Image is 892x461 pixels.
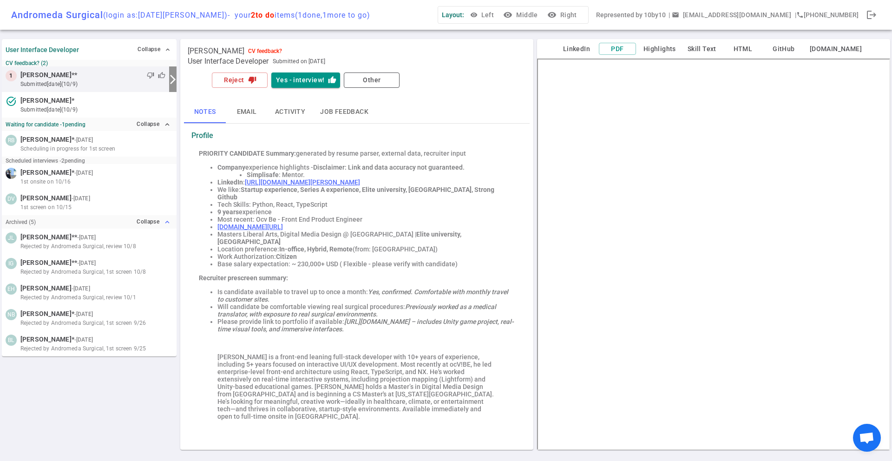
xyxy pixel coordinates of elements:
button: GitHub [765,43,802,55]
li: Tech Skills: Python, React, TypeScript [217,201,515,208]
button: [DOMAIN_NAME] [806,43,866,55]
span: [PERSON_NAME] [20,232,72,242]
em: Previously worked as a medical translator, with exposure to real surgical environments. [217,303,498,318]
button: visibilityMiddle [501,7,541,24]
a: [DOMAIN_NAME][URL] [217,223,283,230]
div: NB [6,309,17,320]
em: Yes, confirmed. Comfortable with monthly travel to customer sites. [217,288,510,303]
li: Is candidate available to travel up to once a month: [217,288,515,303]
strong: 9 years [217,208,239,216]
span: Disclaimer: Link and data accuracy not guaranteed. [313,164,465,171]
li: Base salary expectation: ~ 230,000+ USD ( Flexible - please verify with candidate) [217,260,515,268]
div: EH [6,283,17,295]
small: - [DATE] [74,136,93,144]
i: thumb_down [248,76,256,84]
span: Layout: [442,11,464,19]
strong: Waiting for candidate - 1 pending [6,121,85,128]
span: [PERSON_NAME] [20,193,72,203]
blockquote: [PERSON_NAME] is a front-end leaning full-stack developer with 10+ years of experience, including... [217,353,496,420]
strong: Simplisafe [247,171,279,178]
span: [PERSON_NAME] [20,335,72,344]
div: Represented by 10by10 | | [PHONE_NUMBER] [596,7,859,24]
div: Logout [862,6,881,24]
small: - [DATE] [74,169,93,177]
button: Collapseexpand_less [134,215,173,229]
strong: Citizen [276,253,297,260]
div: 1 [6,70,17,81]
div: IG [6,258,17,269]
small: submitted [DATE] (10/9) [20,105,173,114]
div: DV [6,193,17,204]
strong: Recruiter prescreen summary: [199,274,288,282]
span: Rejected by Andromeda Surgical, review 10/8 [20,242,136,250]
div: JL [6,232,17,244]
i: expand_less [163,218,171,226]
div: Open chat [853,424,881,452]
span: logout [866,9,877,20]
span: Rejected by Andromeda Surgical, 1st screen 9/25 [20,344,146,353]
li: Will candidate be comfortable viewing real surgical procedures: [217,303,515,318]
li: We like: [217,186,515,201]
button: Email [226,101,268,123]
small: Archived ( 5 ) [6,219,36,225]
i: phone [796,11,804,19]
span: Submitted on [DATE] [273,57,325,66]
li: experience highlights - [217,164,515,171]
button: Job feedback [313,101,376,123]
span: Rejected by Andromeda Surgical, review 10/1 [20,293,136,302]
span: (login as: [DATE][PERSON_NAME] ) [103,11,228,20]
button: PDF [599,43,636,55]
div: BL [6,335,17,346]
li: Please provide link to portfolio if available: [217,318,515,333]
i: arrow_forward_ios [167,74,178,85]
a: [URL][DOMAIN_NAME][PERSON_NAME] [245,178,360,186]
li: Masters Liberal Arts, Digital Media Design @ [GEOGRAPHIC_DATA] | [217,230,515,245]
span: 1st onsite on 10/16 [20,178,71,186]
span: User Interface Developer [188,57,269,66]
small: submitted [DATE] (10/9) [20,80,165,88]
small: Scheduled interviews - 2 pending [6,158,85,164]
span: thumb_down [147,72,154,79]
small: - [DATE] [72,194,90,203]
small: - [DATE] [77,233,96,242]
span: [PERSON_NAME] [20,168,72,178]
div: CV feedback? [248,48,282,54]
span: [PERSON_NAME] [188,46,244,56]
button: Rejectthumb_down [212,72,268,88]
span: [PERSON_NAME] [20,96,72,105]
em: [URL][DOMAIN_NAME] – includes Unity game project, real-time visual tools, and immersive interfaces. [217,318,514,333]
span: 1st screen on 10/15 [20,203,72,211]
small: CV feedback? (2) [6,60,173,66]
span: visibility [470,11,478,19]
li: : [217,178,515,186]
strong: LinkedIn [217,178,243,186]
small: - [DATE] [74,310,93,318]
li: : Mentor. [247,171,515,178]
div: RB [6,135,17,146]
i: visibility [547,10,557,20]
iframe: candidate_document_preview__iframe [537,59,890,450]
button: HTML [724,43,761,55]
button: Skill Text [683,43,721,55]
small: - [DATE] [77,259,96,267]
i: visibility [503,10,512,20]
img: c71242d41979be291fd4fc4e6bf8b5af [6,168,17,179]
small: - [DATE] [74,336,93,344]
span: Rejected by Andromeda Surgical, 1st screen 10/8 [20,268,146,276]
button: Collapseexpand_less [134,118,173,131]
strong: Elite university, [GEOGRAPHIC_DATA] [217,230,463,245]
button: Other [344,72,400,88]
button: Yes - interview!thumb_up [271,72,340,88]
div: Andromeda Surgical [11,9,370,20]
div: basic tabs example [184,101,530,123]
i: task_alt [6,96,17,107]
span: [PERSON_NAME] [20,283,72,293]
span: thumb_up [158,72,165,79]
button: Highlights [640,43,680,55]
span: [PERSON_NAME] [20,309,72,319]
button: Open a message box [670,7,795,24]
strong: User Interface Developer [6,46,79,53]
strong: Profile [191,131,213,140]
li: Location preference: (from: [GEOGRAPHIC_DATA]) [217,245,515,253]
button: Collapse [135,43,173,56]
